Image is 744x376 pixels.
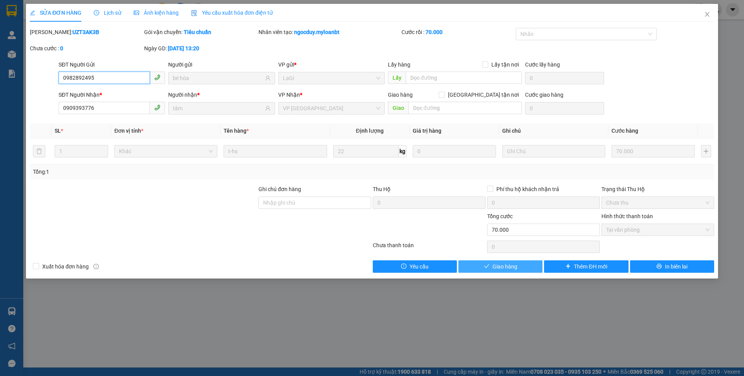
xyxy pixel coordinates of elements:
[388,92,413,98] span: Giao hàng
[401,28,514,36] div: Cước rồi :
[154,74,160,80] span: phone
[544,260,628,273] button: plusThêm ĐH mới
[278,92,300,98] span: VP Nhận
[39,262,92,271] span: Xuất hóa đơn hàng
[168,60,275,69] div: Người gửi
[134,10,179,16] span: Ảnh kiện hàng
[278,60,385,69] div: VP gửi
[30,28,143,36] div: [PERSON_NAME]:
[59,91,165,99] div: SĐT Người Nhận
[258,28,400,36] div: Nhân viên tạo:
[388,72,406,84] span: Lấy
[399,145,406,157] span: kg
[59,60,165,69] div: SĐT Người Gửi
[574,262,607,271] span: Thêm ĐH mới
[388,102,408,114] span: Giao
[356,128,384,134] span: Định lượng
[701,145,711,157] button: plus
[606,224,710,236] span: Tại văn phòng
[294,29,339,35] b: ngocduy.myloanbt
[487,213,513,219] span: Tổng cước
[114,128,143,134] span: Đơn vị tính
[3,27,36,49] span: 33 Bác Ái, P Phước Hội, TX Lagi
[184,29,211,35] b: Tiêu chuẩn
[499,123,608,138] th: Ghi chú
[265,75,270,81] span: user
[372,241,486,255] div: Chưa thanh toán
[525,72,604,84] input: Cước lấy hàng
[413,145,496,157] input: 0
[525,102,604,115] input: Cước giao hàng
[525,92,563,98] label: Cước giao hàng
[665,262,687,271] span: In biên lai
[611,145,695,157] input: 0
[388,62,410,68] span: Lấy hàng
[144,28,257,36] div: Gói vận chuyển:
[373,260,457,273] button: exclamation-circleYêu cầu
[401,263,406,270] span: exclamation-circle
[656,263,662,270] span: printer
[119,145,213,157] span: Khác
[3,3,39,25] strong: Nhà xe Mỹ Loan
[144,44,257,53] div: Ngày GD:
[60,14,95,22] span: 9TIMDEUP
[191,10,197,16] img: icon
[173,74,263,82] input: Tên người gửi
[630,260,714,273] button: printerIn biên lai
[493,262,517,271] span: Giao hàng
[525,62,560,68] label: Cước lấy hàng
[283,103,380,114] span: VP Thủ Đức
[565,263,571,270] span: plus
[413,128,441,134] span: Giá trị hàng
[94,10,99,15] span: clock-circle
[611,128,638,134] span: Cước hàng
[72,29,99,35] b: UZT3AK3B
[493,185,562,193] span: Phí thu hộ khách nhận trả
[265,106,270,111] span: user
[33,145,45,157] button: delete
[93,264,99,269] span: info-circle
[484,263,489,270] span: check
[283,72,380,84] span: LaGi
[173,104,263,113] input: Tên người nhận
[425,29,443,35] b: 70.000
[458,260,542,273] button: checkGiao hàng
[410,262,429,271] span: Yêu cầu
[30,10,81,16] span: SỬA ĐƠN HÀNG
[224,128,249,134] span: Tên hàng
[373,186,391,192] span: Thu Hộ
[601,213,653,219] label: Hình thức thanh toán
[406,72,522,84] input: Dọc đường
[224,145,327,157] input: VD: Bàn, Ghế
[168,45,199,51] b: [DATE] 13:20
[258,186,301,192] label: Ghi chú đơn hàng
[601,185,714,193] div: Trạng thái Thu Hộ
[33,167,287,176] div: Tổng: 1
[191,10,273,16] span: Yêu cầu xuất hóa đơn điện tử
[445,91,522,99] span: [GEOGRAPHIC_DATA] tận nơi
[258,197,371,209] input: Ghi chú đơn hàng
[488,60,522,69] span: Lấy tận nơi
[168,91,275,99] div: Người nhận
[55,128,61,134] span: SL
[696,4,718,26] button: Close
[502,145,605,157] input: Ghi Chú
[704,11,710,17] span: close
[60,45,63,51] b: 0
[30,10,35,15] span: edit
[3,50,38,58] span: 0968278298
[408,102,522,114] input: Dọc đường
[134,10,139,15] span: picture
[30,44,143,53] div: Chưa cước :
[606,197,710,209] span: Chưa thu
[154,104,160,111] span: phone
[94,10,121,16] span: Lịch sử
